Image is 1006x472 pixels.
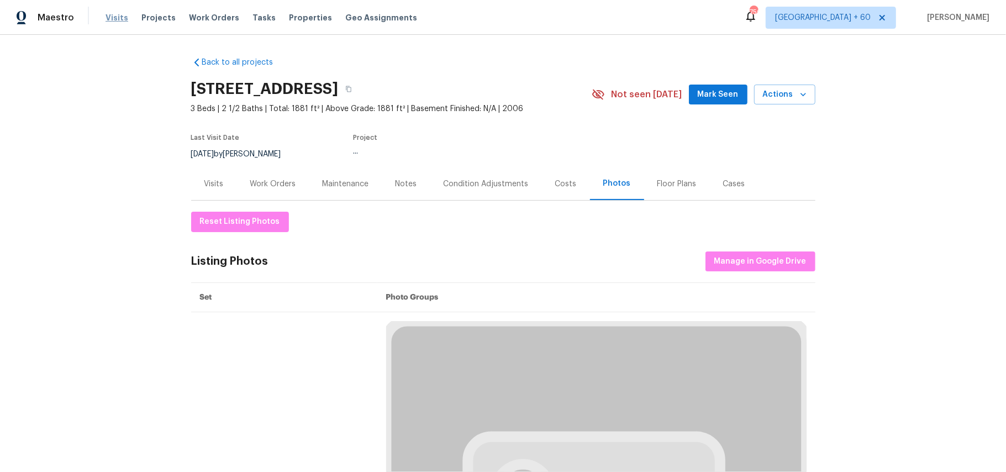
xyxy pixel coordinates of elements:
[191,83,339,95] h2: [STREET_ADDRESS]
[191,283,377,312] th: Set
[141,12,176,23] span: Projects
[689,85,747,105] button: Mark Seen
[106,12,128,23] span: Visits
[289,12,332,23] span: Properties
[345,12,417,23] span: Geo Assignments
[354,134,378,141] span: Project
[555,179,577,190] div: Costs
[323,179,369,190] div: Maintenance
[723,179,745,190] div: Cases
[191,103,592,114] span: 3 Beds | 2 1/2 Baths | Total: 1881 ft² | Above Grade: 1881 ft² | Basement Finished: N/A | 2006
[396,179,417,190] div: Notes
[191,148,294,161] div: by [PERSON_NAME]
[191,150,214,158] span: [DATE]
[189,12,239,23] span: Work Orders
[191,212,289,232] button: Reset Listing Photos
[705,251,815,272] button: Manage in Google Drive
[754,85,815,105] button: Actions
[200,215,280,229] span: Reset Listing Photos
[657,179,697,190] div: Floor Plans
[250,179,296,190] div: Work Orders
[204,179,224,190] div: Visits
[698,88,739,102] span: Mark Seen
[191,134,240,141] span: Last Visit Date
[750,7,757,18] div: 750
[252,14,276,22] span: Tasks
[191,256,268,267] div: Listing Photos
[603,178,631,189] div: Photos
[714,255,807,269] span: Manage in Google Drive
[923,12,989,23] span: [PERSON_NAME]
[763,88,807,102] span: Actions
[38,12,74,23] span: Maestro
[191,57,297,68] a: Back to all projects
[377,283,815,312] th: Photo Groups
[444,179,529,190] div: Condition Adjustments
[354,148,566,155] div: ...
[775,12,871,23] span: [GEOGRAPHIC_DATA] + 60
[612,89,682,100] span: Not seen [DATE]
[339,79,359,99] button: Copy Address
